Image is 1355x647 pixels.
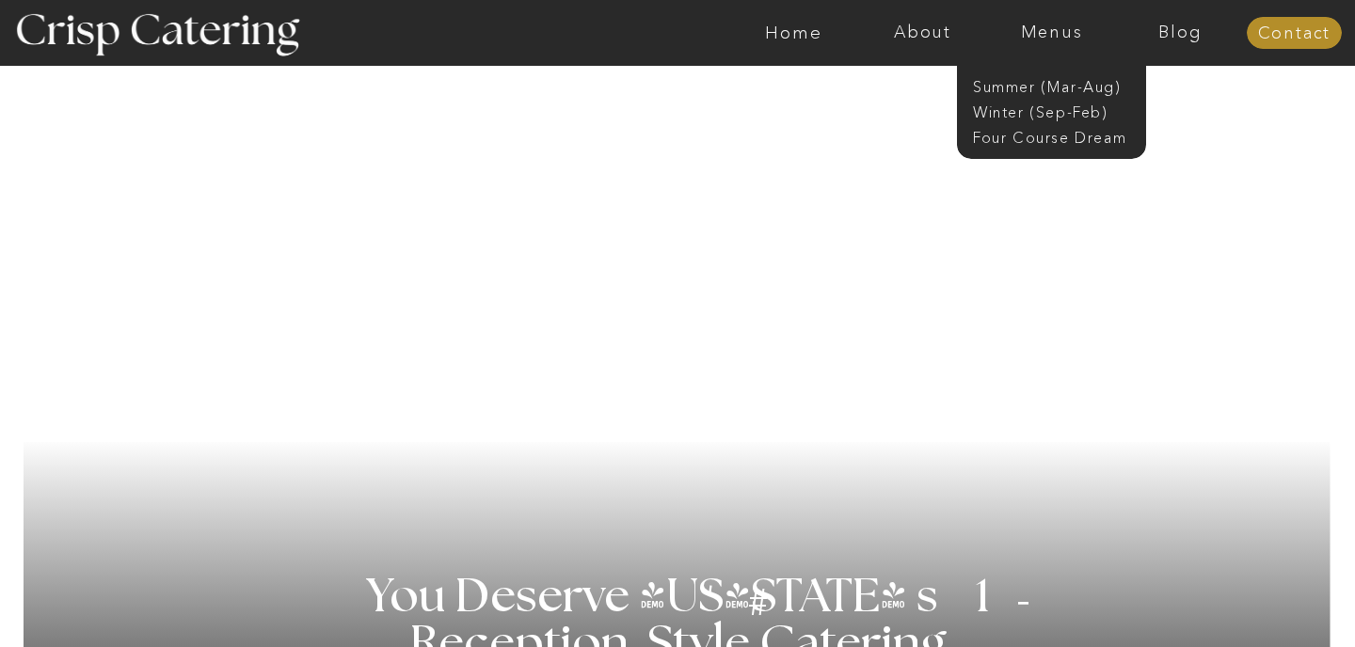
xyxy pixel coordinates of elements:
a: About [858,24,987,42]
a: Menus [987,24,1116,42]
a: Home [729,24,858,42]
iframe: podium webchat widget bubble [1167,553,1355,647]
a: Four Course Dream [973,127,1141,145]
h3: ' [673,575,750,622]
a: Blog [1116,24,1245,42]
a: Contact [1247,24,1342,43]
h3: # [707,584,814,639]
a: Winter (Sep-Feb) [973,102,1127,119]
a: Summer (Mar-Aug) [973,76,1141,94]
